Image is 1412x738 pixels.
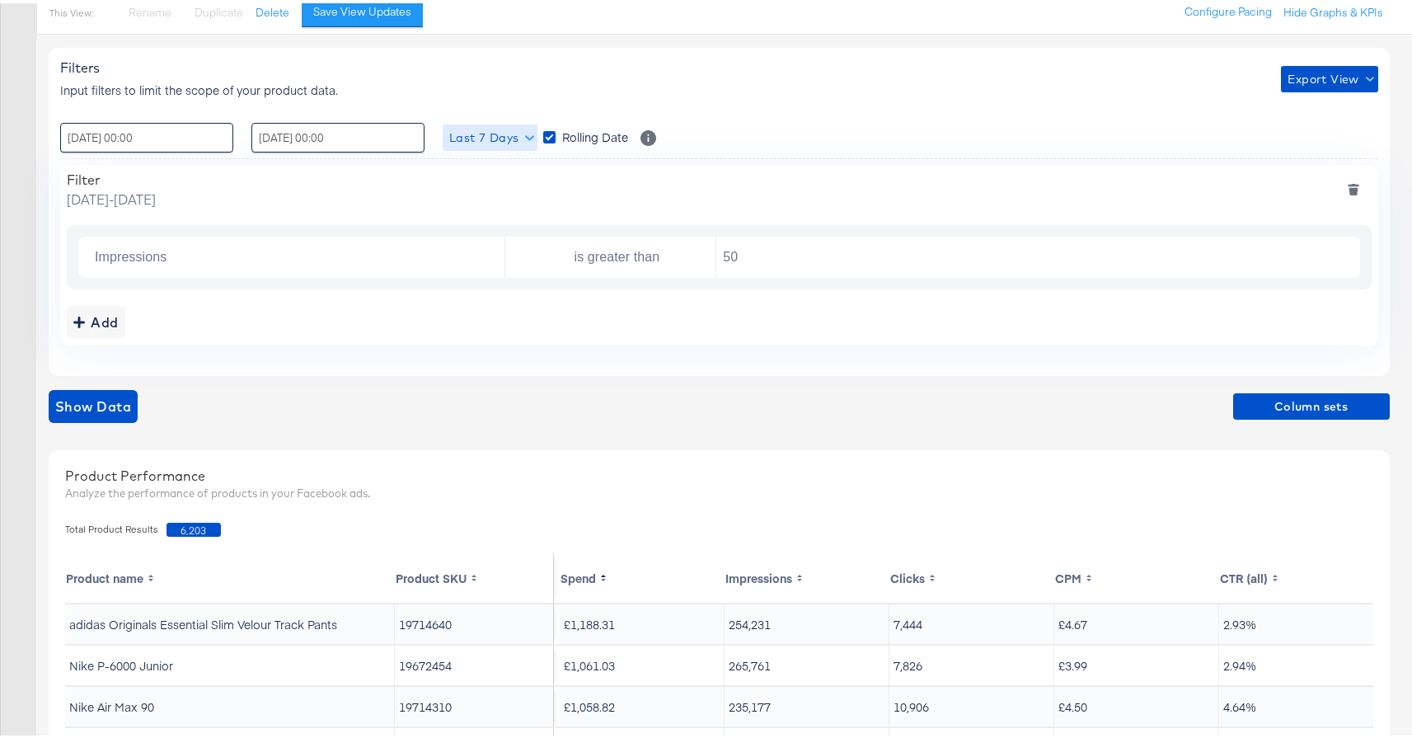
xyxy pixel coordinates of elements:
[65,601,395,641] td: adidas Originals Essential Slim Velour Track Pants
[725,601,889,641] td: 254,231
[889,550,1054,599] th: Toggle SortBy
[1219,550,1384,599] th: Toggle SortBy
[65,642,395,682] td: Nike P-6000 Junior
[65,482,1373,498] div: Analyze the performance of products in your Facebook ads.
[395,642,554,682] td: 19672454
[1054,601,1219,641] td: £4.67
[60,78,338,95] span: Input filters to limit the scope of your product data.
[65,519,167,534] span: Total Product Results
[67,186,156,205] span: [DATE] - [DATE]
[725,684,889,723] td: 235,177
[889,642,1054,682] td: 7,826
[49,3,93,16] div: This View:
[67,303,125,336] button: addbutton
[65,684,395,723] td: Nike Air Max 90
[443,121,537,148] button: Last 7 Days
[690,242,703,256] button: Open
[395,684,554,723] td: 19714310
[449,125,531,145] span: Last 7 Days
[195,2,243,16] span: Duplicate
[1281,63,1377,89] button: Export View
[167,519,221,534] span: 6,203
[55,392,131,415] span: Show Data
[1054,642,1219,682] td: £3.99
[560,550,725,599] th: Toggle SortBy
[73,308,119,331] div: Add
[560,684,725,723] td: £1,058.82
[65,463,1373,482] div: Product Performance
[49,387,138,420] button: showdata
[256,2,289,17] button: Delete
[1233,390,1390,416] button: Column sets
[560,601,725,641] td: £1,188.31
[562,125,628,142] span: Rolling Date
[1054,684,1219,723] td: £4.50
[1283,2,1383,17] button: Hide Graphs & KPIs
[479,242,492,256] button: Open
[889,601,1054,641] td: 7,444
[1336,168,1371,205] button: deletefilters
[725,642,889,682] td: 265,761
[65,550,395,599] th: Toggle SortBy
[1288,66,1371,87] span: Export View
[313,1,411,16] div: Save View Updates
[395,550,554,599] th: Toggle SortBy
[67,168,156,185] div: Filter
[1219,684,1384,723] td: 4.64%
[1219,642,1384,682] td: 2.94%
[129,2,171,16] span: Rename
[1240,393,1383,414] span: Column sets
[60,56,100,73] span: Filters
[725,550,889,599] th: Toggle SortBy
[1219,601,1384,641] td: 2.93%
[395,601,554,641] td: 19714640
[1054,550,1219,599] th: Toggle SortBy
[889,684,1054,723] td: 10,906
[560,642,725,682] td: £1,061.03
